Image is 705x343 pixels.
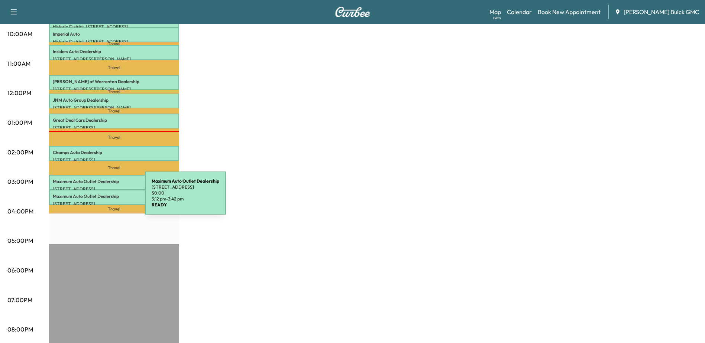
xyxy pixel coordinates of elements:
p: Maximum Auto Outlet Dealership [53,193,175,199]
a: Calendar [507,7,532,16]
p: Travel [49,42,179,45]
b: Maximum Auto Outlet Dealership [152,178,219,184]
a: Book New Appointment [538,7,601,16]
p: [STREET_ADDRESS] [152,184,219,190]
p: 07:00PM [7,295,32,304]
p: 3:12 pm - 3:42 pm [152,196,219,202]
p: Insiders Auto Dealership [53,49,175,55]
p: [STREET_ADDRESS][PERSON_NAME] [53,105,175,111]
p: Travel [49,205,179,213]
p: 03:00PM [7,177,33,186]
p: 10:00AM [7,29,32,38]
p: JNM Auto Group Dealership [53,97,175,103]
p: [STREET_ADDRESS][PERSON_NAME] [53,56,175,62]
p: 01:00PM [7,118,32,127]
p: Travel [49,60,179,75]
p: Travel [49,90,179,93]
p: Travel [49,161,179,175]
p: [PERSON_NAME] of Warrenton Dealership [53,79,175,85]
p: 11:00AM [7,59,30,68]
p: 04:00PM [7,207,33,216]
p: 08:00PM [7,325,33,334]
p: 12:00PM [7,88,31,97]
p: Historic District, [STREET_ADDRESS] [53,24,175,30]
p: 06:00PM [7,266,33,275]
p: Champs Auto Dealership [53,150,175,156]
img: Curbee Logo [335,7,371,17]
p: 05:00PM [7,236,33,245]
p: [STREET_ADDRESS] [53,125,175,131]
p: Maximum Auto Outlet Dealership [53,179,175,184]
p: $ 0.00 [152,190,219,196]
div: Beta [493,15,501,21]
p: Travel [49,128,179,146]
span: [PERSON_NAME] Buick GMC [624,7,699,16]
p: Great Deal Cars Dealership [53,117,175,123]
p: Historic District, [STREET_ADDRESS] [53,39,175,45]
b: READY [152,202,167,208]
p: [STREET_ADDRESS] [53,186,175,192]
p: [STREET_ADDRESS] [53,201,175,207]
p: [STREET_ADDRESS] [53,157,175,163]
p: 02:00PM [7,148,33,157]
p: Imperial Auto [53,31,175,37]
a: MapBeta [489,7,501,16]
p: Travel [49,108,179,113]
p: [STREET_ADDRESS][PERSON_NAME] [53,86,175,92]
